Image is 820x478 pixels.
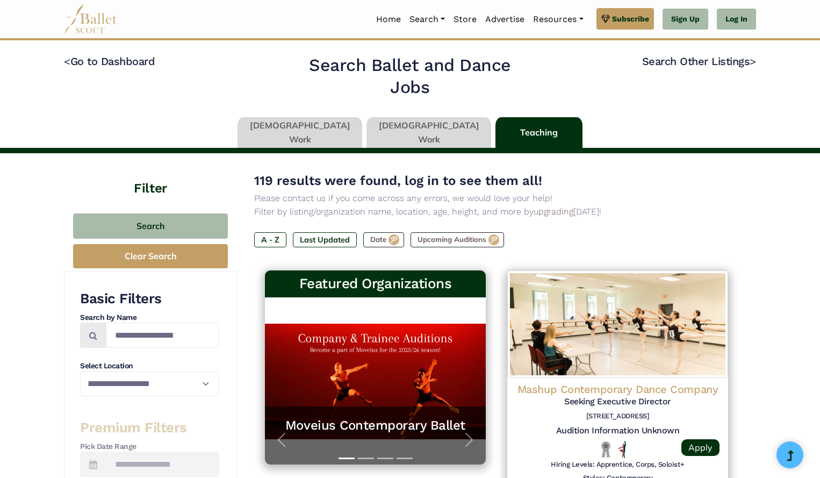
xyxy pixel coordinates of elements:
button: Slide 1 [339,452,355,465]
a: Moveius Contemporary Ballet [276,417,475,434]
label: A - Z [254,232,286,247]
p: Please contact us if you come across any errors, we would love your help! [254,191,739,205]
button: Search [73,213,228,239]
img: Local [599,441,613,458]
button: Slide 4 [397,452,413,465]
a: Home [372,8,405,31]
h4: Mashup Contemporary Dance Company [516,382,720,396]
h3: Premium Filters [80,419,219,437]
label: Last Updated [293,232,357,247]
a: Log In [717,9,756,30]
h6: Hiring Levels: Apprentice, Corps, Soloist+ [551,460,685,469]
h5: Seeking Executive Director [516,396,720,408]
p: Filter by listing/organization name, location, age, height, and more by [DATE]! [254,205,739,219]
a: Store [449,8,481,31]
label: Upcoming Auditions [411,232,504,247]
h3: Basic Filters [80,290,219,308]
button: Clear Search [73,244,228,268]
button: Slide 3 [377,452,393,465]
a: Advertise [481,8,529,31]
h4: Filter [64,153,237,197]
a: Subscribe [596,8,654,30]
span: 119 results were found, log in to see them all! [254,173,542,188]
h4: Search by Name [80,312,219,323]
h4: Select Location [80,361,219,372]
li: [DEMOGRAPHIC_DATA] Work [235,117,364,148]
code: > [750,54,756,68]
a: Sign Up [663,9,708,30]
code: < [64,54,70,68]
a: upgrading [534,206,573,217]
button: Slide 2 [358,452,374,465]
li: Teaching [493,117,585,148]
h3: Featured Organizations [274,275,477,293]
a: Search Other Listings> [642,55,756,68]
h5: Audition Information Unknown [516,425,720,437]
a: Apply [681,439,720,456]
a: Resources [529,8,587,31]
h6: [STREET_ADDRESS] [516,412,720,421]
input: Search by names... [106,323,219,348]
h4: Pick Date Range [80,441,219,452]
span: Subscribe [612,13,649,25]
h2: Search Ballet and Dance Jobs [289,54,531,99]
a: Search [405,8,449,31]
img: All [618,441,626,458]
a: <Go to Dashboard [64,55,155,68]
label: Date [363,232,404,247]
li: [DEMOGRAPHIC_DATA] Work [364,117,493,148]
img: gem.svg [601,13,610,25]
img: Logo [507,270,728,378]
